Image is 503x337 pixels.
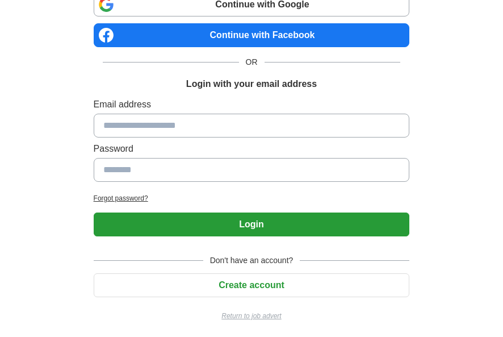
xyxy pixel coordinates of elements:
a: Return to job advert [94,311,410,321]
span: OR [239,56,265,68]
label: Email address [94,98,410,111]
button: Login [94,213,410,236]
a: Create account [94,280,410,290]
button: Create account [94,273,410,297]
label: Password [94,142,410,156]
h1: Login with your email address [186,77,317,91]
a: Continue with Facebook [94,23,410,47]
a: Forgot password? [94,193,410,203]
span: Don't have an account? [203,255,300,267]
